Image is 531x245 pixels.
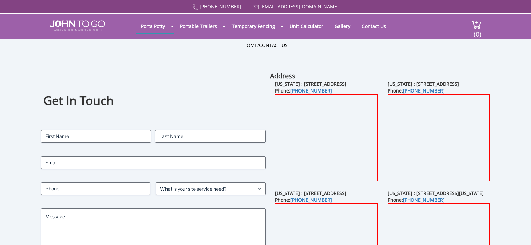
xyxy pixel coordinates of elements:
a: Temporary Fencing [227,20,280,33]
a: Contact Us [259,42,288,48]
img: cart a [471,20,481,29]
b: [US_STATE] : [STREET_ADDRESS] [275,81,346,87]
input: Phone [41,182,150,195]
a: Portable Trailers [175,20,222,33]
a: [PHONE_NUMBER] [403,87,445,94]
a: [PHONE_NUMBER] [403,197,445,203]
input: Email [41,156,265,169]
h1: Get In Touch [43,93,263,109]
img: Call [193,4,198,10]
ul: / [243,42,288,49]
b: [US_STATE] : [STREET_ADDRESS] [275,190,346,196]
span: (0) [473,24,481,39]
b: Phone: [275,87,332,94]
b: Phone: [388,197,445,203]
b: Phone: [275,197,332,203]
a: [PHONE_NUMBER] [200,3,241,10]
img: JOHN to go [50,20,105,31]
b: [US_STATE] : [STREET_ADDRESS] [388,81,459,87]
a: Home [243,42,257,48]
a: Unit Calculator [285,20,328,33]
button: Live Chat [504,218,531,245]
input: Last Name [155,130,265,143]
input: First Name [41,130,151,143]
a: [EMAIL_ADDRESS][DOMAIN_NAME] [260,3,339,10]
a: Porta Potty [136,20,170,33]
b: Address [270,71,295,80]
a: [PHONE_NUMBER] [290,87,332,94]
a: Contact Us [357,20,391,33]
img: Mail [253,5,259,9]
a: Gallery [330,20,355,33]
b: Phone: [388,87,445,94]
b: [US_STATE] : [STREET_ADDRESS][US_STATE] [388,190,484,196]
a: [PHONE_NUMBER] [290,197,332,203]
